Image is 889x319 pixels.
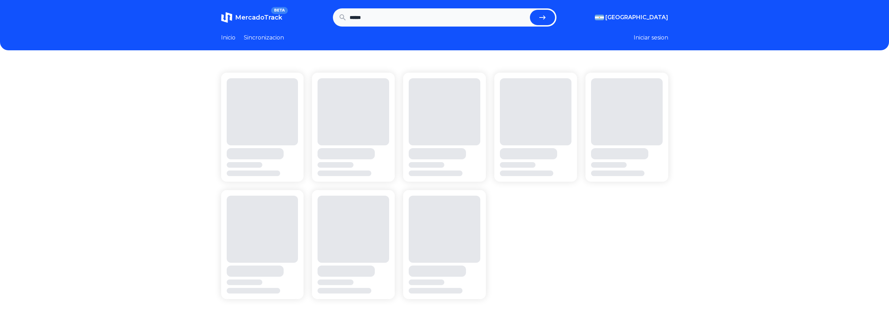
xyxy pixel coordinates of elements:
[235,14,282,21] span: MercadoTrack
[221,34,235,42] a: Inicio
[595,15,604,20] img: Argentina
[244,34,284,42] a: Sincronizacion
[634,34,668,42] button: Iniciar sesion
[221,12,282,23] a: MercadoTrackBETA
[595,13,668,22] button: [GEOGRAPHIC_DATA]
[605,13,668,22] span: [GEOGRAPHIC_DATA]
[271,7,287,14] span: BETA
[221,12,232,23] img: MercadoTrack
